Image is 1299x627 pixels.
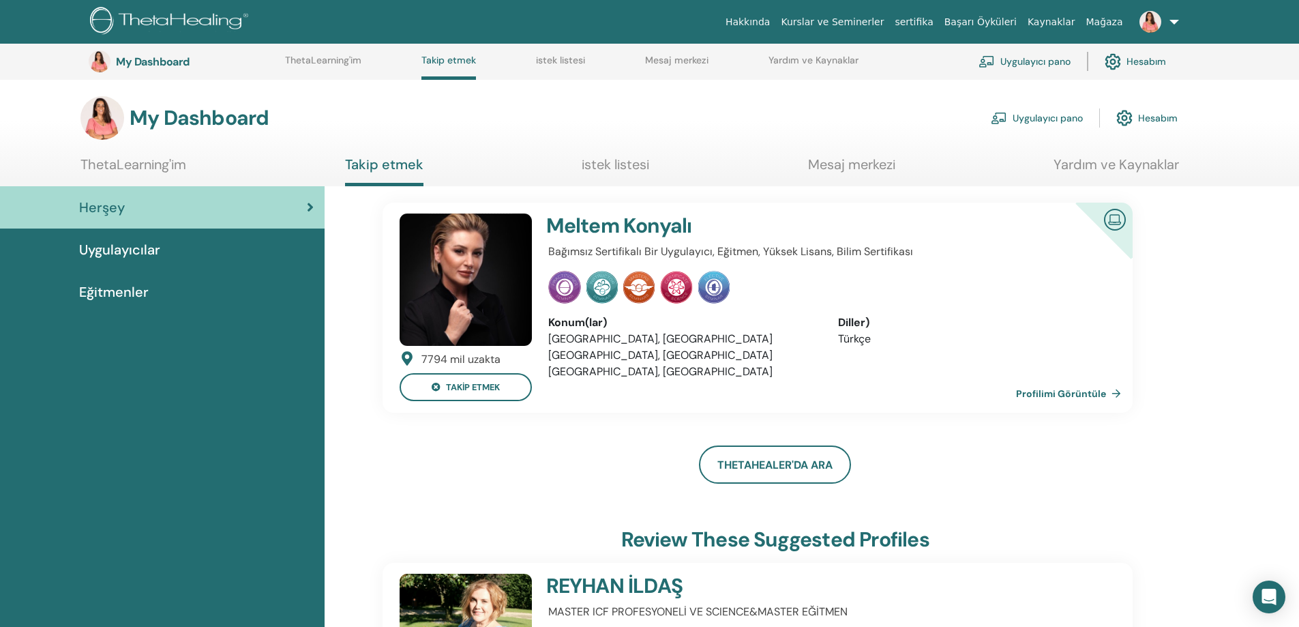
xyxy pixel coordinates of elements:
[546,574,1013,598] h4: REYHAN İLDAŞ
[838,331,1107,347] li: Türkçe
[421,351,501,368] div: 7794 mil uzakta
[79,197,125,218] span: Herşey
[345,156,423,186] a: Takip etmek
[89,50,110,72] img: default.jpg
[1099,203,1131,234] img: Sertifikalı Çevrimiçi Eğitmen
[979,55,995,68] img: chalkboard-teacher.svg
[775,10,889,35] a: Kurslar ve Seminerler
[1116,106,1133,130] img: cog.svg
[1253,581,1285,613] div: Open Intercom Messenger
[546,214,1013,238] h4: Meltem Konyalı
[808,156,895,183] a: Mesaj merkezi
[582,156,649,183] a: istek listesi
[548,315,818,331] div: Konum(lar)
[79,239,160,260] span: Uygulayıcılar
[979,46,1071,76] a: Uygulayıcı pano
[548,604,1107,620] p: MASTER ICF PROFESYONELİ VE SCIENCE&MASTER EĞİTMEN
[1054,203,1132,281] div: Sertifikalı Çevrimiçi Eğitmen
[768,55,858,76] a: Yardım ve Kaynaklar
[1054,156,1179,183] a: Yardım ve Kaynaklar
[991,112,1007,124] img: chalkboard-teacher.svg
[90,7,253,38] img: logo.png
[699,446,851,484] a: ThetaHealer'da Ara
[939,10,1022,35] a: Başarı Öyküleri
[421,55,476,80] a: Takip etmek
[548,364,818,380] li: [GEOGRAPHIC_DATA], [GEOGRAPHIC_DATA]
[548,331,818,347] li: [GEOGRAPHIC_DATA], [GEOGRAPHIC_DATA]
[1080,10,1128,35] a: Mağaza
[536,55,585,76] a: istek listesi
[130,106,269,130] h3: My Dashboard
[1105,46,1166,76] a: Hesabım
[79,282,149,302] span: Eğitmenler
[285,55,361,76] a: ThetaLearning'im
[1105,50,1121,73] img: cog.svg
[1139,11,1161,33] img: default.jpg
[80,96,124,140] img: default.jpg
[1116,103,1178,133] a: Hesabım
[621,527,929,552] h3: Review these suggested profiles
[991,103,1083,133] a: Uygulayıcı pano
[548,347,818,364] li: [GEOGRAPHIC_DATA], [GEOGRAPHIC_DATA]
[116,55,252,68] h3: My Dashboard
[400,214,532,346] img: default.jpg
[548,244,1107,260] p: Bağımsız Sertifikalı Bir Uygulayıcı, Eğitmen, Yüksek Lisans, Bilim Sertifikası
[1022,10,1081,35] a: Kaynaklar
[720,10,776,35] a: Hakkında
[645,55,708,76] a: Mesaj merkezi
[80,156,186,183] a: ThetaLearning'im
[838,315,1107,331] div: Diller)
[400,373,532,401] button: takip etmek
[889,10,938,35] a: sertifika
[1016,380,1126,407] a: Profilimi Görüntüle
